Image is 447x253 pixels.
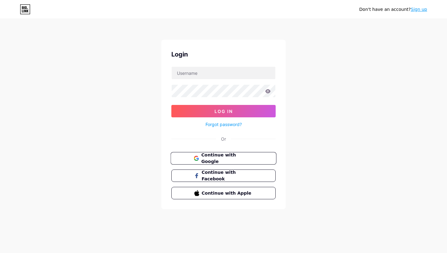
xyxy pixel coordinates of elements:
[171,50,276,59] div: Login
[172,67,275,79] input: Username
[171,187,276,199] button: Continue with Apple
[202,190,253,197] span: Continue with Apple
[214,109,233,114] span: Log In
[201,152,253,165] span: Continue with Google
[221,136,226,142] div: Or
[171,169,276,182] button: Continue with Facebook
[205,121,242,128] a: Forgot password?
[171,152,276,165] a: Continue with Google
[359,6,427,13] div: Don't have an account?
[170,152,276,165] button: Continue with Google
[411,7,427,12] a: Sign up
[171,105,276,117] button: Log In
[202,169,253,182] span: Continue with Facebook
